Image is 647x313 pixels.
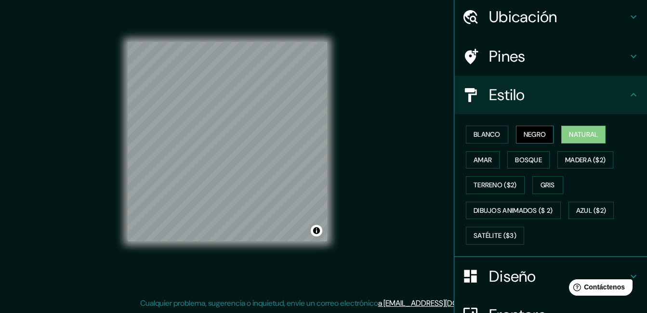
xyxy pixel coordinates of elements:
font: Blanco [474,129,501,141]
font: Azul ($2) [576,205,607,217]
font: Gris [541,179,555,191]
font: Dibujos animados ($ 2) [474,205,553,217]
button: Dibujos animados ($ 2) [466,202,561,220]
div: Pines [454,37,647,76]
font: Natural [569,129,598,141]
button: Gris [532,176,563,194]
button: Alternar atribución [311,225,322,236]
button: Azul ($2) [568,202,614,220]
a: a [EMAIL_ADDRESS][DOMAIN_NAME] [378,298,502,308]
font: Bosque [515,154,542,166]
button: Terreno ($2) [466,176,525,194]
h4: Diseño [489,267,628,286]
div: Diseño [454,257,647,296]
font: Terreno ($2) [474,179,517,191]
h4: Estilo [489,85,628,104]
iframe: Help widget launcher [561,275,636,302]
button: Satélite ($3) [466,227,524,245]
button: Madera ($2) [557,151,613,169]
h4: Pines [489,47,628,66]
p: Cualquier problema, sugerencia o inquietud, envíe un correo electrónico . [140,298,504,309]
button: Natural [561,126,606,143]
button: Negro [516,126,554,143]
font: Negro [524,129,546,141]
button: Bosque [507,151,550,169]
font: Amar [474,154,492,166]
div: Estilo [454,76,647,114]
font: Madera ($2) [565,154,606,166]
font: Satélite ($3) [474,230,516,242]
button: Blanco [466,126,508,143]
h4: Ubicación [489,7,628,26]
canvas: Mapa [128,42,327,241]
button: Amar [466,151,500,169]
